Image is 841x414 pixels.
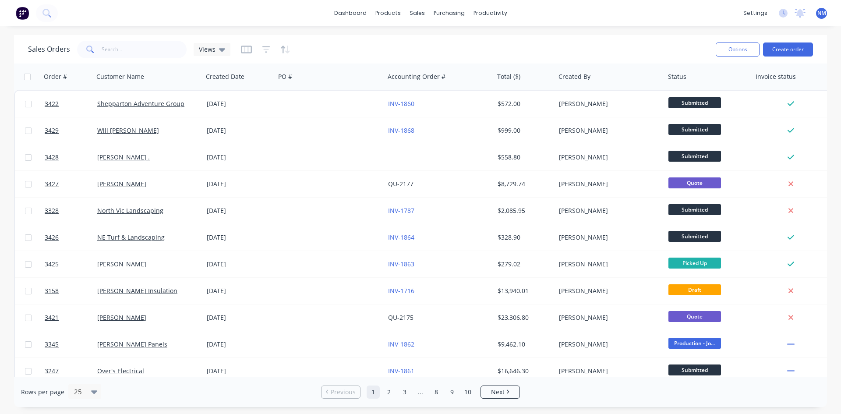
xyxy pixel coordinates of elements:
[207,260,272,269] div: [DATE]
[559,99,656,108] div: [PERSON_NAME]
[322,388,360,396] a: Previous page
[45,99,59,108] span: 3422
[318,386,523,399] ul: Pagination
[388,99,414,108] a: INV-1860
[559,313,656,322] div: [PERSON_NAME]
[330,7,371,20] a: dashboard
[97,180,146,188] a: [PERSON_NAME]
[716,42,760,57] button: Options
[45,153,59,162] span: 3428
[45,91,97,117] a: 3422
[498,126,549,135] div: $999.00
[498,313,549,322] div: $23,306.80
[45,358,97,384] a: 3247
[559,126,656,135] div: [PERSON_NAME]
[21,388,64,396] span: Rows per page
[498,233,549,242] div: $328.90
[559,180,656,188] div: [PERSON_NAME]
[497,72,520,81] div: Total ($)
[97,340,167,348] a: [PERSON_NAME] Panels
[388,72,445,81] div: Accounting Order #
[207,313,272,322] div: [DATE]
[207,367,272,375] div: [DATE]
[207,153,272,162] div: [DATE]
[45,144,97,170] a: 3428
[45,313,59,322] span: 3421
[102,41,187,58] input: Search...
[45,304,97,331] a: 3421
[45,278,97,304] a: 3158
[498,153,549,162] div: $558.80
[97,260,146,268] a: [PERSON_NAME]
[97,233,165,241] a: NE Turf & Landscaping
[430,386,443,399] a: Page 8
[756,72,796,81] div: Invoice status
[45,287,59,295] span: 3158
[96,72,144,81] div: Customer Name
[559,206,656,215] div: [PERSON_NAME]
[207,206,272,215] div: [DATE]
[207,233,272,242] div: [DATE]
[668,258,721,269] span: Picked Up
[388,180,413,188] a: QU-2177
[498,180,549,188] div: $8,729.74
[668,124,721,135] span: Submitted
[739,7,772,20] div: settings
[414,386,427,399] a: Jump forward
[498,206,549,215] div: $2,085.95
[97,287,177,295] a: [PERSON_NAME] Insulation
[331,388,356,396] span: Previous
[45,198,97,224] a: 3328
[388,206,414,215] a: INV-1787
[28,45,70,53] h1: Sales Orders
[97,153,150,161] a: [PERSON_NAME] .
[817,9,826,17] span: NM
[97,313,146,322] a: [PERSON_NAME]
[763,42,813,57] button: Create order
[559,233,656,242] div: [PERSON_NAME]
[45,126,59,135] span: 3429
[45,206,59,215] span: 3328
[559,340,656,349] div: [PERSON_NAME]
[388,313,413,322] a: QU-2175
[45,251,97,277] a: 3425
[207,340,272,349] div: [DATE]
[207,180,272,188] div: [DATE]
[206,72,244,81] div: Created Date
[97,99,184,108] a: Shepparton Adventure Group
[445,386,459,399] a: Page 9
[668,284,721,295] span: Draft
[45,331,97,357] a: 3345
[44,72,67,81] div: Order #
[97,206,163,215] a: North Vic Landscaping
[207,287,272,295] div: [DATE]
[207,99,272,108] div: [DATE]
[45,233,59,242] span: 3426
[668,204,721,215] span: Submitted
[388,260,414,268] a: INV-1863
[388,340,414,348] a: INV-1862
[559,260,656,269] div: [PERSON_NAME]
[388,287,414,295] a: INV-1716
[498,260,549,269] div: $279.02
[207,126,272,135] div: [DATE]
[398,386,411,399] a: Page 3
[388,233,414,241] a: INV-1864
[382,386,396,399] a: Page 2
[367,386,380,399] a: Page 1 is your current page
[45,171,97,197] a: 3427
[45,180,59,188] span: 3427
[45,367,59,375] span: 3247
[278,72,292,81] div: PO #
[45,260,59,269] span: 3425
[371,7,405,20] div: products
[668,338,721,349] span: Production - Jo...
[45,117,97,144] a: 3429
[498,287,549,295] div: $13,940.01
[491,388,505,396] span: Next
[498,340,549,349] div: $9,462.10
[97,367,144,375] a: Over's Electrical
[498,99,549,108] div: $572.00
[668,151,721,162] span: Submitted
[45,340,59,349] span: 3345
